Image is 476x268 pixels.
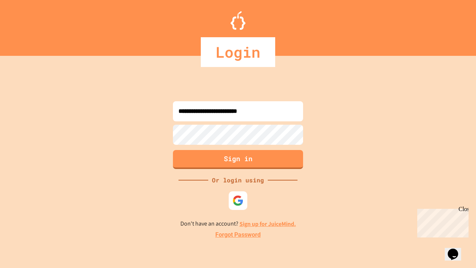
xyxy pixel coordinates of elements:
img: google-icon.svg [232,195,244,206]
p: Don't have an account? [180,219,296,229]
img: Logo.svg [231,11,245,30]
a: Sign up for JuiceMind. [239,220,296,228]
iframe: chat widget [445,238,469,261]
div: Login [201,37,275,67]
div: Chat with us now!Close [3,3,51,47]
button: Sign in [173,150,303,169]
div: Or login using [208,176,268,185]
a: Forgot Password [215,230,261,239]
iframe: chat widget [414,206,469,237]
